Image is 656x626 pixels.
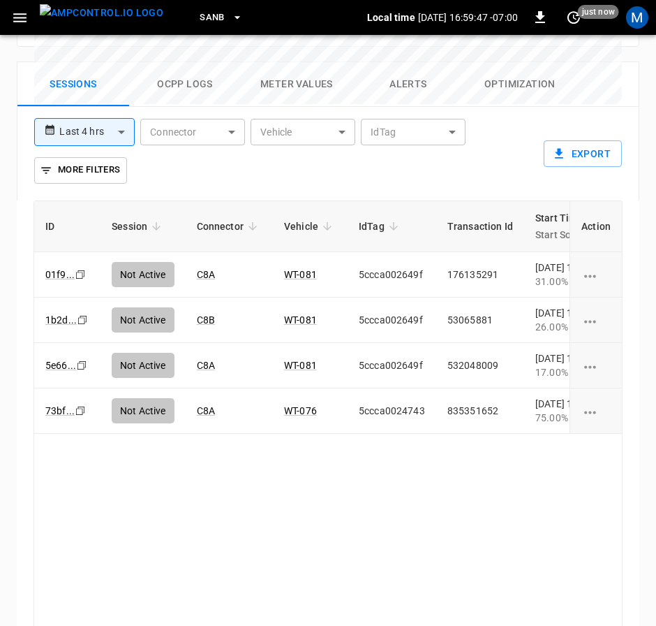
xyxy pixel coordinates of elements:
img: ampcontrol.io logo [40,4,163,22]
div: Not Active [112,398,174,423]
td: 5ccca002649f [348,343,436,388]
button: Optimization [464,62,576,107]
th: ID [34,201,100,252]
span: just now [578,5,619,19]
button: SanB [194,4,248,31]
p: Start SoC [535,226,583,243]
button: More Filters [34,157,127,184]
span: SanB [200,10,225,26]
th: Action [569,201,622,252]
button: Meter Values [241,62,352,107]
a: C8A [197,405,215,416]
span: Start TimeStart SoC [535,210,602,243]
div: charging session options [581,313,611,327]
div: Last 4 hrs [59,119,135,145]
td: 532048009 [436,343,524,388]
p: Local time [367,10,415,24]
div: charging session options [581,268,611,282]
div: Start Time [535,210,583,243]
td: 835351652 [436,388,524,434]
span: Session [112,218,165,235]
div: 17.00% [535,365,605,379]
div: copy [75,358,89,373]
div: [DATE] 15:36:11 [535,351,605,379]
span: Connector [197,218,262,235]
a: WT-076 [284,405,317,416]
div: [DATE] 14:14:06 [535,397,605,425]
div: charging session options [581,404,611,418]
span: Vehicle [284,218,336,235]
td: 5ccca0024743 [348,388,436,434]
span: IdTag [359,218,403,235]
div: charging session options [581,358,611,372]
div: copy [74,403,88,418]
th: Transaction Id [436,201,524,252]
a: C8A [197,360,215,371]
button: set refresh interval [562,6,585,29]
button: Ocpp logs [129,62,241,107]
button: Sessions [17,62,129,107]
a: WT-081 [284,360,317,371]
p: [DATE] 16:59:47 -07:00 [418,10,518,24]
button: Alerts [352,62,464,107]
button: Export [544,140,622,167]
div: profile-icon [626,6,648,29]
div: Not Active [112,353,174,378]
div: 75.00% [535,411,605,425]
